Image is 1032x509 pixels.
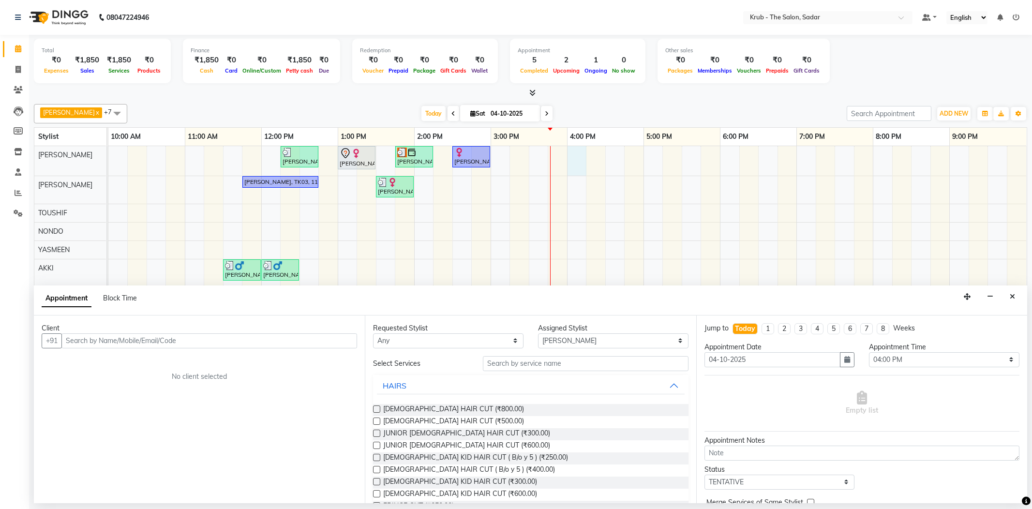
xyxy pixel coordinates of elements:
[223,67,240,74] span: Card
[383,428,550,440] span: JUNIOR [DEMOGRAPHIC_DATA] HAIR CUT (₹300.00)
[135,67,163,74] span: Products
[78,67,97,74] span: Sales
[65,372,334,382] div: No client selected
[383,440,550,452] span: JUNIOR [DEMOGRAPHIC_DATA] HAIR CUT (₹600.00)
[106,67,132,74] span: Services
[224,261,260,279] div: [PERSON_NAME], TK05, 11:30 AM-12:00 PM, [DEMOGRAPHIC_DATA] HAIR CUT
[383,452,568,464] span: [DEMOGRAPHIC_DATA] KID HAIR CUT ( B/o y 5 ) (₹250.00)
[386,67,411,74] span: Prepaid
[38,132,59,141] span: Stylist
[847,106,931,121] input: Search Appointment
[38,227,63,236] span: NONDO
[42,67,71,74] span: Expenses
[191,46,332,55] div: Finance
[377,178,413,196] div: [PERSON_NAME], TK08, 01:30 PM-02:00 PM, JUNIOR [DEMOGRAPHIC_DATA] HAIR CUT
[360,55,386,66] div: ₹0
[262,261,298,279] div: [PERSON_NAME], TK05, 12:00 PM-12:30 PM, B/STYLING
[360,46,490,55] div: Redemption
[438,67,469,74] span: Gift Cards
[518,67,551,74] span: Completed
[373,323,523,333] div: Requested Stylist
[568,130,598,144] a: 4:00 PM
[644,130,674,144] a: 5:00 PM
[284,55,315,66] div: ₹1,850
[42,333,62,348] button: +91
[383,477,537,489] span: [DEMOGRAPHIC_DATA] KID HAIR CUT (₹300.00)
[469,55,490,66] div: ₹0
[551,67,582,74] span: Upcoming
[25,4,91,31] img: logo
[383,380,406,391] div: HAIRS
[338,130,369,144] a: 1:00 PM
[197,67,216,74] span: Cash
[243,178,317,186] div: [PERSON_NAME], TK03, 11:45 AM-12:45 PM, HIGHLIGHT
[518,46,638,55] div: Appointment
[315,55,332,66] div: ₹0
[360,67,386,74] span: Voucher
[223,55,240,66] div: ₹0
[282,148,317,166] div: [PERSON_NAME] S, TK07, 12:15 PM-12:45 PM, [DEMOGRAPHIC_DATA] HAIR CUT
[488,106,536,121] input: 2025-10-04
[38,150,92,159] span: [PERSON_NAME]
[339,148,374,168] div: [PERSON_NAME], TK02, 01:00 PM-01:30 PM, TOUCH UP INOA ( AMONIA FREE )
[734,67,763,74] span: Vouchers
[797,130,827,144] a: 7:00 PM
[185,130,220,144] a: 11:00 AM
[42,46,163,55] div: Total
[383,464,555,477] span: [DEMOGRAPHIC_DATA] HAIR CUT ( B/o y 5 ) (₹400.00)
[61,333,357,348] input: Search by Name/Mobile/Email/Code
[411,67,438,74] span: Package
[665,67,695,74] span: Packages
[108,130,143,144] a: 10:00 AM
[106,4,149,31] b: 08047224946
[396,148,432,166] div: [PERSON_NAME], TK06, 01:45 PM-02:15 PM, [DEMOGRAPHIC_DATA] HAIR CUT
[191,55,223,66] div: ₹1,850
[893,323,915,333] div: Weeks
[704,464,855,475] div: Status
[582,67,610,74] span: Ongoing
[720,130,751,144] a: 6:00 PM
[791,67,822,74] span: Gift Cards
[95,108,99,116] a: x
[704,352,841,367] input: yyyy-mm-dd
[665,55,695,66] div: ₹0
[869,342,1019,352] div: Appointment Time
[411,55,438,66] div: ₹0
[695,55,734,66] div: ₹0
[262,130,296,144] a: 12:00 PM
[383,489,537,501] span: [DEMOGRAPHIC_DATA] KID HAIR CUT (₹600.00)
[762,323,774,334] li: 1
[778,323,791,334] li: 2
[791,55,822,66] div: ₹0
[704,342,855,352] div: Appointment Date
[453,148,489,166] div: [PERSON_NAME], TK04, 02:30 PM-03:00 PM, REGULAR BLOWDRY
[610,67,638,74] span: No show
[43,108,95,116] span: [PERSON_NAME]
[104,108,119,116] span: +7
[763,55,791,66] div: ₹0
[42,55,71,66] div: ₹0
[71,55,103,66] div: ₹1,850
[38,245,70,254] span: YASMEEN
[42,323,357,333] div: Client
[386,55,411,66] div: ₹0
[794,323,807,334] li: 3
[366,359,476,369] div: Select Services
[468,110,488,117] span: Sat
[415,130,445,144] a: 2:00 PM
[538,323,688,333] div: Assigned Stylist
[734,55,763,66] div: ₹0
[735,324,755,334] div: Today
[383,416,524,428] span: [DEMOGRAPHIC_DATA] HAIR CUT (₹500.00)
[284,67,315,74] span: Petty cash
[877,323,889,334] li: 8
[937,107,971,120] button: ADD NEW
[491,130,522,144] a: 3:00 PM
[763,67,791,74] span: Prepaids
[103,55,135,66] div: ₹1,850
[704,435,1019,446] div: Appointment Notes
[827,323,840,334] li: 5
[438,55,469,66] div: ₹0
[103,294,137,302] span: Block Time
[1005,289,1019,304] button: Close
